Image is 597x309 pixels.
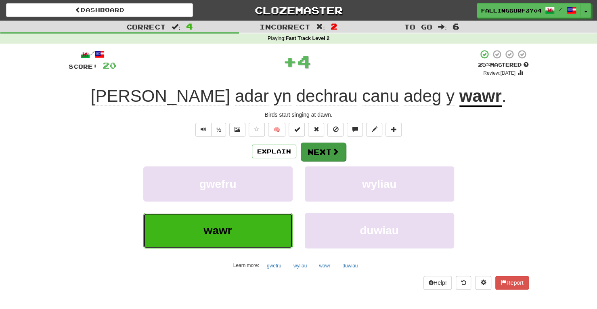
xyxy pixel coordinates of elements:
button: wyliau [305,166,454,202]
button: Help! [423,276,452,290]
button: wyliau [289,260,311,272]
span: dechrau [296,86,358,106]
small: Review: [DATE] [483,70,515,76]
button: Set this sentence to 100% Mastered (alt+m) [289,123,305,137]
span: Correct [126,23,166,31]
button: Reset to 0% Mastered (alt+r) [308,123,324,137]
span: canu [362,86,399,106]
span: 4 [186,21,193,31]
button: wawr [143,213,293,248]
u: wawr [459,86,502,107]
button: gwefru [143,166,293,202]
button: wawr [314,260,335,272]
span: FallingSurf3704 [481,7,541,14]
span: + [283,49,297,74]
button: duwiau [305,213,454,248]
span: 2 [331,21,337,31]
button: Add to collection (alt+a) [385,123,402,137]
button: Play sentence audio (ctl+space) [195,123,212,137]
button: Next [301,143,346,161]
span: 4 [297,51,311,71]
strong: Fast Track Level 2 [286,36,330,41]
a: Clozemaster [205,3,392,17]
span: yn [274,86,291,106]
button: duwiau [338,260,362,272]
span: To go [404,23,432,31]
span: gwefru [199,178,237,190]
a: FallingSurf3704 / [477,3,581,18]
button: Discuss sentence (alt+u) [347,123,363,137]
div: Mastered [478,61,529,69]
span: 6 [452,21,459,31]
span: : [438,23,447,30]
button: ½ [211,123,226,137]
span: adar [235,86,269,106]
span: 20 [103,60,116,70]
span: adeg [404,86,441,106]
button: Explain [252,145,296,158]
button: Edit sentence (alt+d) [366,123,382,137]
span: . [502,86,507,105]
button: Show image (alt+x) [229,123,245,137]
span: Score: [69,63,98,70]
button: Round history (alt+y) [456,276,471,290]
span: y [446,86,455,106]
span: [PERSON_NAME] [91,86,230,106]
span: : [316,23,325,30]
div: Text-to-speech controls [194,123,226,137]
span: duwiau [360,224,398,237]
span: : [172,23,180,30]
button: Favorite sentence (alt+f) [249,123,265,137]
button: Report [495,276,528,290]
span: / [559,6,563,12]
div: Birds start singing at dawn. [69,111,529,119]
button: gwefru [262,260,286,272]
span: Incorrect [260,23,310,31]
a: Dashboard [6,3,193,17]
button: 🧠 [268,123,285,137]
span: wyliau [362,178,397,190]
span: 25 % [478,61,490,68]
small: Learn more: [233,263,259,268]
div: / [69,49,116,59]
button: Ignore sentence (alt+i) [327,123,344,137]
span: wawr [203,224,232,237]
